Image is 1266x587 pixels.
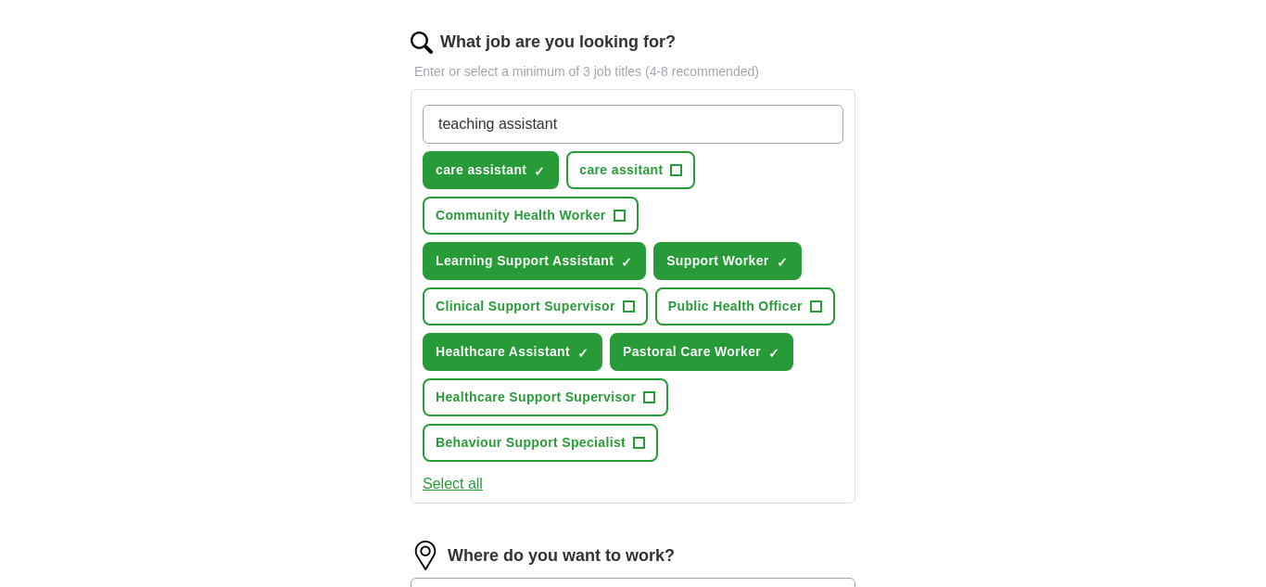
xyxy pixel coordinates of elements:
[423,378,668,416] button: Healthcare Support Supervisor
[777,255,788,270] span: ✓
[423,424,658,462] button: Behaviour Support Specialist
[411,541,440,570] img: location.png
[621,255,632,270] span: ✓
[411,32,433,54] img: search.png
[423,333,602,371] button: Healthcare Assistant✓
[423,287,648,325] button: Clinical Support Supervisor
[423,242,646,280] button: Learning Support Assistant✓
[423,473,483,495] button: Select all
[623,342,761,362] span: Pastoral Care Worker
[577,346,589,361] span: ✓
[436,342,570,362] span: Healthcare Assistant
[436,160,526,180] span: care assistant
[768,346,779,361] span: ✓
[440,30,676,55] label: What job are you looking for?
[436,297,615,316] span: Clinical Support Supervisor
[653,242,801,280] button: Support Worker✓
[436,388,636,407] span: Healthcare Support Supervisor
[436,206,606,225] span: Community Health Worker
[666,251,768,271] span: Support Worker
[423,197,639,235] button: Community Health Worker
[448,543,675,568] label: Where do you want to work?
[411,62,855,82] p: Enter or select a minimum of 3 job titles (4-8 recommended)
[423,105,843,144] input: Type a job title and press enter
[655,287,835,325] button: Public Health Officer
[423,151,559,189] button: care assistant✓
[436,251,614,271] span: Learning Support Assistant
[579,160,663,180] span: care assitant
[668,297,803,316] span: Public Health Officer
[610,333,793,371] button: Pastoral Care Worker✓
[436,433,626,453] span: Behaviour Support Specialist
[566,151,695,189] button: care assitant
[534,164,545,179] span: ✓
